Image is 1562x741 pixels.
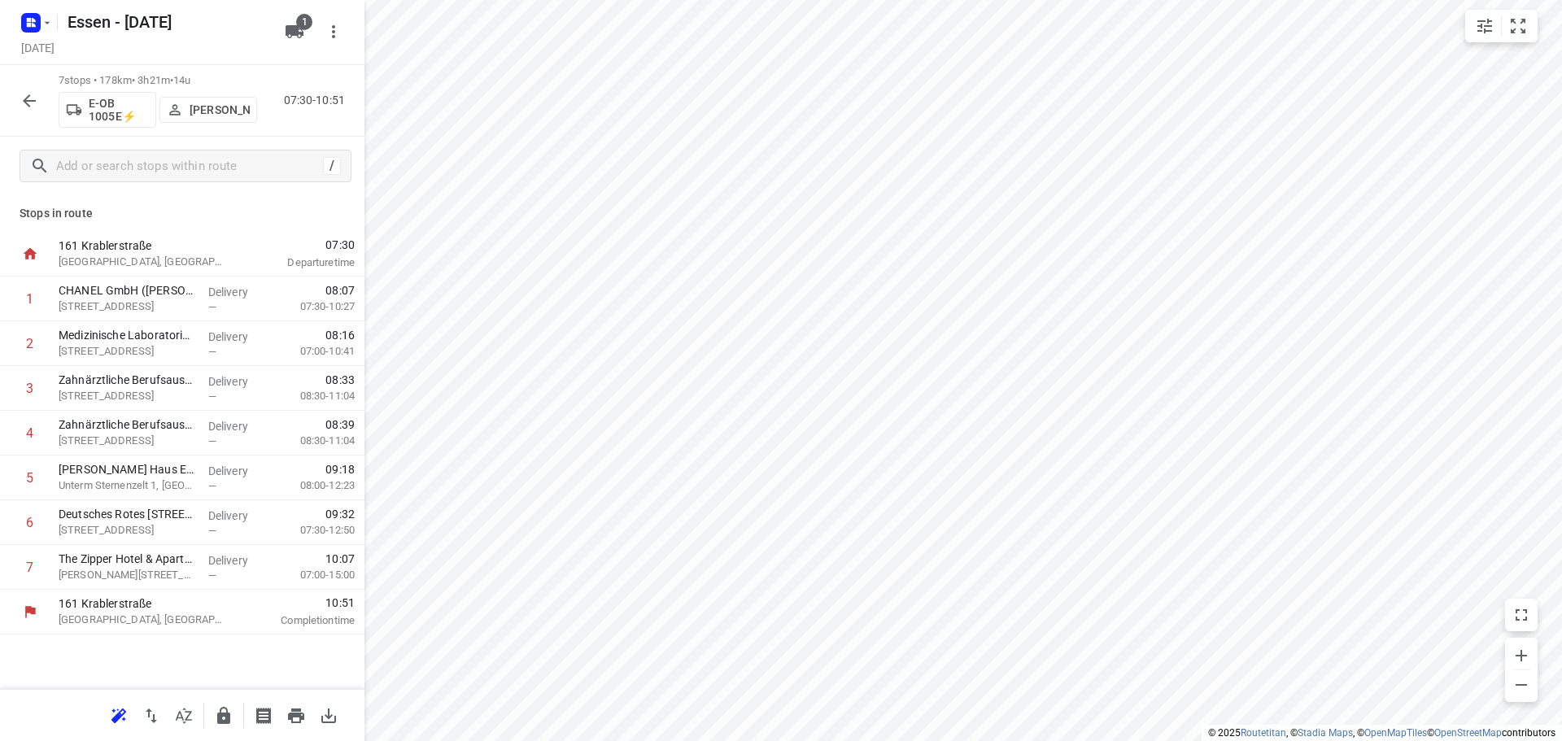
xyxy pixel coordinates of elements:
[274,343,355,360] p: 07:00-10:41
[207,700,240,732] button: Lock route
[59,327,195,343] p: Medizinische Laboratorien Düsseldorf GmbH - Zimmerstr.(Buchhaltung)
[274,299,355,315] p: 07:30-10:27
[208,418,268,434] p: Delivery
[56,154,323,179] input: Add or search stops within route
[274,522,355,538] p: 07:30-12:50
[280,707,312,722] span: Print route
[59,612,228,628] p: [GEOGRAPHIC_DATA], [GEOGRAPHIC_DATA]
[325,461,355,477] span: 09:18
[59,595,228,612] p: 161 Krablerstraße
[1465,10,1538,42] div: small contained button group
[168,707,200,722] span: Sort by time window
[208,346,216,358] span: —
[159,97,257,123] button: [PERSON_NAME]
[20,205,345,222] p: Stops in route
[1434,727,1502,739] a: OpenStreetMap
[278,15,311,48] button: 1
[59,522,195,538] p: [STREET_ADDRESS]
[323,157,341,175] div: /
[208,508,268,524] p: Delivery
[208,373,268,390] p: Delivery
[208,301,216,313] span: —
[284,92,351,109] p: 07:30-10:51
[208,390,216,403] span: —
[26,515,33,530] div: 6
[170,74,173,86] span: •
[59,73,257,89] p: 7 stops • 178km • 3h21m
[208,569,216,582] span: —
[1241,727,1286,739] a: Routetitan
[26,381,33,396] div: 3
[59,551,195,567] p: The Zipper Hotel & Apartments GmbH(Franziska Pfaff)
[325,506,355,522] span: 09:32
[59,238,228,254] p: 161 Krablerstraße
[247,237,355,253] span: 07:30
[26,291,33,307] div: 1
[59,506,195,522] p: Deutsches Rotes Kreuz - Hachestr. 70(Malte-Bo Lueg)
[325,372,355,388] span: 08:33
[274,388,355,404] p: 08:30-11:04
[59,388,195,404] p: Rostocker Str. 18, Düsseldorf
[59,372,195,388] p: Zahnärztliche Berufsausübungsgemeinschaft Dr. Dann & Kollegen(Zahnärztliche Berufsausübungsgemein...
[59,92,156,128] button: E-OB 1005E⚡
[247,595,355,611] span: 10:51
[247,707,280,722] span: Print shipping labels
[26,560,33,575] div: 7
[312,707,345,722] span: Download route
[59,416,195,433] p: Zahnärztliche Berufsausübungsgemeinschaft Dr. Dann & Kollegen(D. Hallen)
[325,282,355,299] span: 08:07
[1298,727,1353,739] a: Stadia Maps
[247,612,355,629] p: Completion time
[59,282,195,299] p: CHANEL GmbH (Jan-Hendrik Elberich)
[59,299,195,315] p: Königstraße 5, Düsseldorf
[59,254,228,270] p: [GEOGRAPHIC_DATA], [GEOGRAPHIC_DATA]
[89,97,149,123] p: E-OB 1005E⚡
[208,463,268,479] p: Delivery
[59,477,195,494] p: Unterm Sternenzelt 1, Essen
[208,435,216,447] span: —
[296,14,312,30] span: 1
[15,38,61,57] h5: [DATE]
[59,433,195,449] p: Rostocker Str. 18, Düsseldorf
[208,525,216,537] span: —
[26,425,33,441] div: 4
[274,433,355,449] p: 08:30-11:04
[325,551,355,567] span: 10:07
[190,103,250,116] p: [PERSON_NAME]
[173,74,190,86] span: 14u
[208,552,268,569] p: Delivery
[59,461,195,477] p: Ronald McDonald Haus Essen(McDonald’s Kinderhilfe Stiftung)
[1364,727,1427,739] a: OpenMapTiles
[208,329,268,345] p: Delivery
[61,9,272,35] h5: Rename
[103,707,135,722] span: Reoptimize route
[135,707,168,722] span: Reverse route
[208,284,268,300] p: Delivery
[247,255,355,271] p: Departure time
[1208,727,1555,739] li: © 2025 , © , © © contributors
[274,567,355,583] p: 07:00-15:00
[26,470,33,486] div: 5
[274,477,355,494] p: 08:00-12:23
[325,416,355,433] span: 08:39
[208,480,216,492] span: —
[1468,10,1501,42] button: Map settings
[26,336,33,351] div: 2
[317,15,350,48] button: More
[59,343,195,360] p: Zimmerstraße 19, Düsseldorf
[59,567,195,583] p: Pariser Str. 83 - 89, Düsseldorf
[325,327,355,343] span: 08:16
[1502,10,1534,42] button: Fit zoom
